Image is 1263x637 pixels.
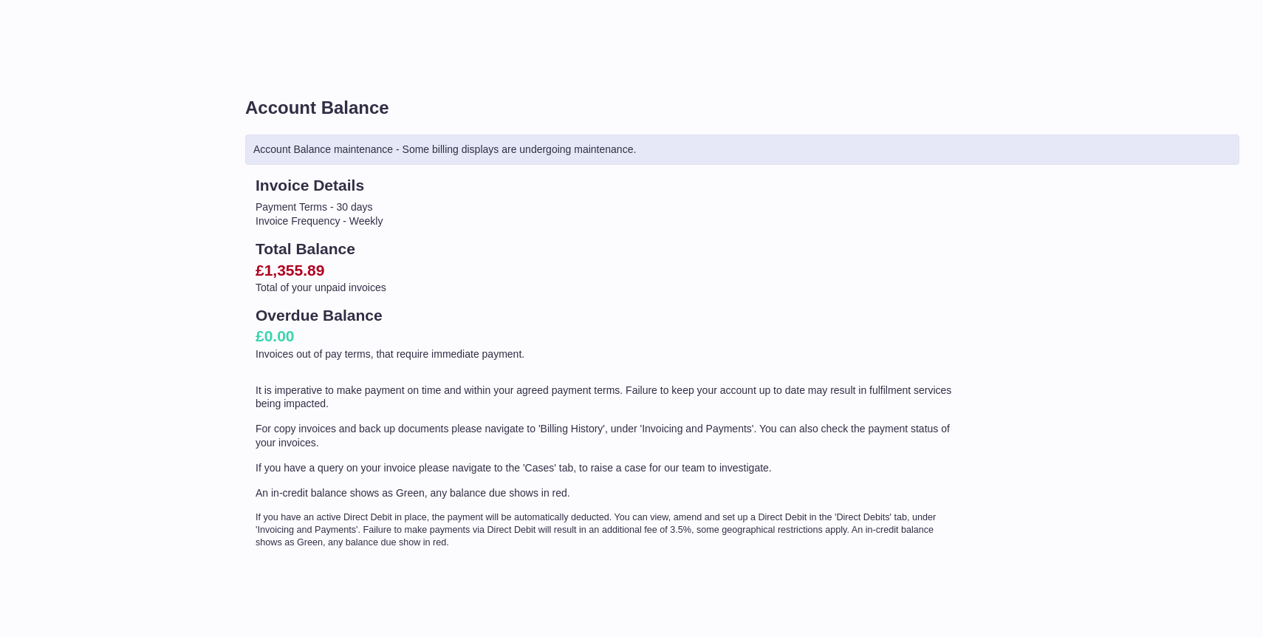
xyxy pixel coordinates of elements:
[245,134,1239,165] div: Account Balance maintenance - Some billing displays are undergoing maintenance.
[256,326,959,347] h2: £0.00
[256,422,959,450] p: For copy invoices and back up documents please navigate to 'Billing History', under 'Invoicing an...
[256,486,959,500] p: An in-credit balance shows as Green, any balance due shows in red.
[256,239,959,259] h2: Total Balance
[256,347,959,361] p: Invoices out of pay terms, that require immediate payment.
[256,511,959,549] p: If you have an active Direct Debit in place, the payment will be automatically deducted. You can ...
[256,260,959,281] h2: £1,355.89
[256,461,959,475] p: If you have a query on your invoice please navigate to the 'Cases' tab, to raise a case for our t...
[256,214,959,228] li: Invoice Frequency - Weekly
[256,281,959,295] p: Total of your unpaid invoices
[245,96,1239,120] h1: Account Balance
[256,305,959,326] h2: Overdue Balance
[256,384,959,412] p: It is imperative to make payment on time and within your agreed payment terms. Failure to keep yo...
[256,175,959,196] h2: Invoice Details
[256,200,959,214] li: Payment Terms - 30 days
